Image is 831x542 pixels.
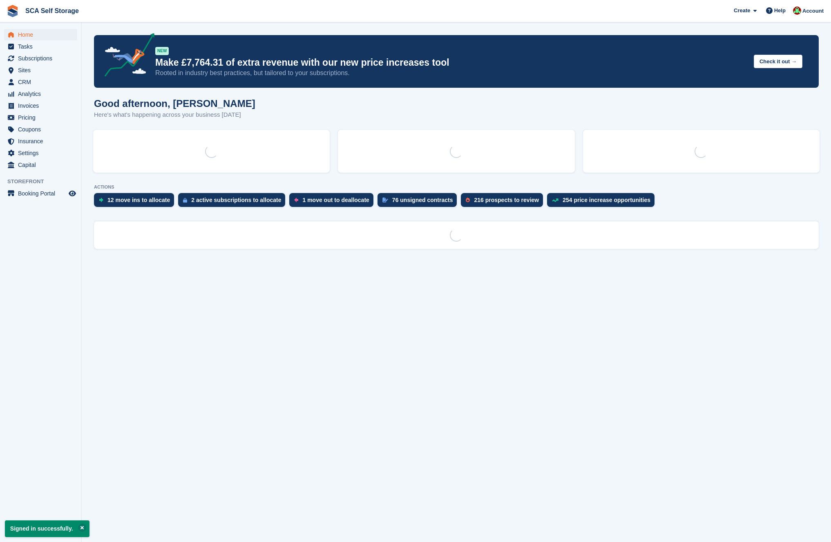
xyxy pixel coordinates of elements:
a: 1 move out to deallocate [289,193,377,211]
div: 254 price increase opportunities [563,197,650,203]
span: Subscriptions [18,53,67,64]
a: menu [4,29,77,40]
p: ACTIONS [94,184,819,190]
a: menu [4,124,77,135]
a: menu [4,76,77,88]
span: Booking Portal [18,188,67,199]
a: menu [4,64,77,76]
img: price-adjustments-announcement-icon-8257ccfd72463d97f412b2fc003d46551f7dbcb40ab6d574587a9cd5c0d94... [98,33,155,80]
span: Account [802,7,824,15]
p: Make £7,764.31 of extra revenue with our new price increases tool [155,57,747,69]
a: menu [4,147,77,159]
div: 76 unsigned contracts [392,197,453,203]
a: Preview store [67,189,77,198]
a: menu [4,53,77,64]
h1: Good afternoon, [PERSON_NAME] [94,98,255,109]
a: menu [4,159,77,171]
a: 254 price increase opportunities [547,193,659,211]
img: price_increase_opportunities-93ffe204e8149a01c8c9dc8f82e8f89637d9d84a8eef4429ea346261dce0b2c0.svg [552,198,558,202]
span: Pricing [18,112,67,123]
a: 216 prospects to review [461,193,547,211]
img: stora-icon-8386f47178a22dfd0bd8f6a31ec36ba5ce8667c1dd55bd0f319d3a0aa187defe.svg [7,5,19,17]
div: 2 active subscriptions to allocate [191,197,281,203]
span: Insurance [18,135,67,147]
span: Tasks [18,41,67,52]
span: Coupons [18,124,67,135]
a: SCA Self Storage [22,4,82,18]
a: menu [4,135,77,147]
p: Rooted in industry best practices, but tailored to your subscriptions. [155,69,747,78]
span: Sites [18,64,67,76]
span: Help [774,7,786,15]
img: move_ins_to_allocate_icon-fdf77a2bb77ea45bf5b3d319d69a93e2d87916cf1d5bf7949dd705db3b84f3ca.svg [99,198,103,202]
p: Signed in successfully. [5,520,89,537]
div: 12 move ins to allocate [107,197,170,203]
img: move_outs_to_deallocate_icon-f764333ba52eb49d3ac5e1228854f67142a1ed5810a6f6cc68b1a99e826820c5.svg [294,198,298,202]
a: menu [4,100,77,111]
img: Dale Chapman [793,7,801,15]
a: 76 unsigned contracts [378,193,461,211]
a: menu [4,188,77,199]
a: menu [4,112,77,123]
div: NEW [155,47,169,55]
span: Analytics [18,88,67,100]
img: active_subscription_to_allocate_icon-d502201f5373d7db506a760aba3b589e785aa758c864c3986d89f69b8ff3... [183,198,187,203]
a: menu [4,88,77,100]
span: Home [18,29,67,40]
p: Here's what's happening across your business [DATE] [94,110,255,120]
span: Settings [18,147,67,159]
span: Storefront [7,178,81,186]
img: prospect-51fa495bee0391a8d652442698ab0144808aea92771e9ea1ae160a38d050c398.svg [466,198,470,202]
div: 216 prospects to review [474,197,539,203]
span: Capital [18,159,67,171]
a: 2 active subscriptions to allocate [178,193,289,211]
a: menu [4,41,77,52]
span: Invoices [18,100,67,111]
img: contract_signature_icon-13c848040528278c33f63329250d36e43548de30e8caae1d1a13099fd9432cc5.svg [382,198,388,202]
span: Create [734,7,750,15]
a: 12 move ins to allocate [94,193,178,211]
button: Check it out → [754,55,802,68]
span: CRM [18,76,67,88]
div: 1 move out to deallocate [302,197,369,203]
